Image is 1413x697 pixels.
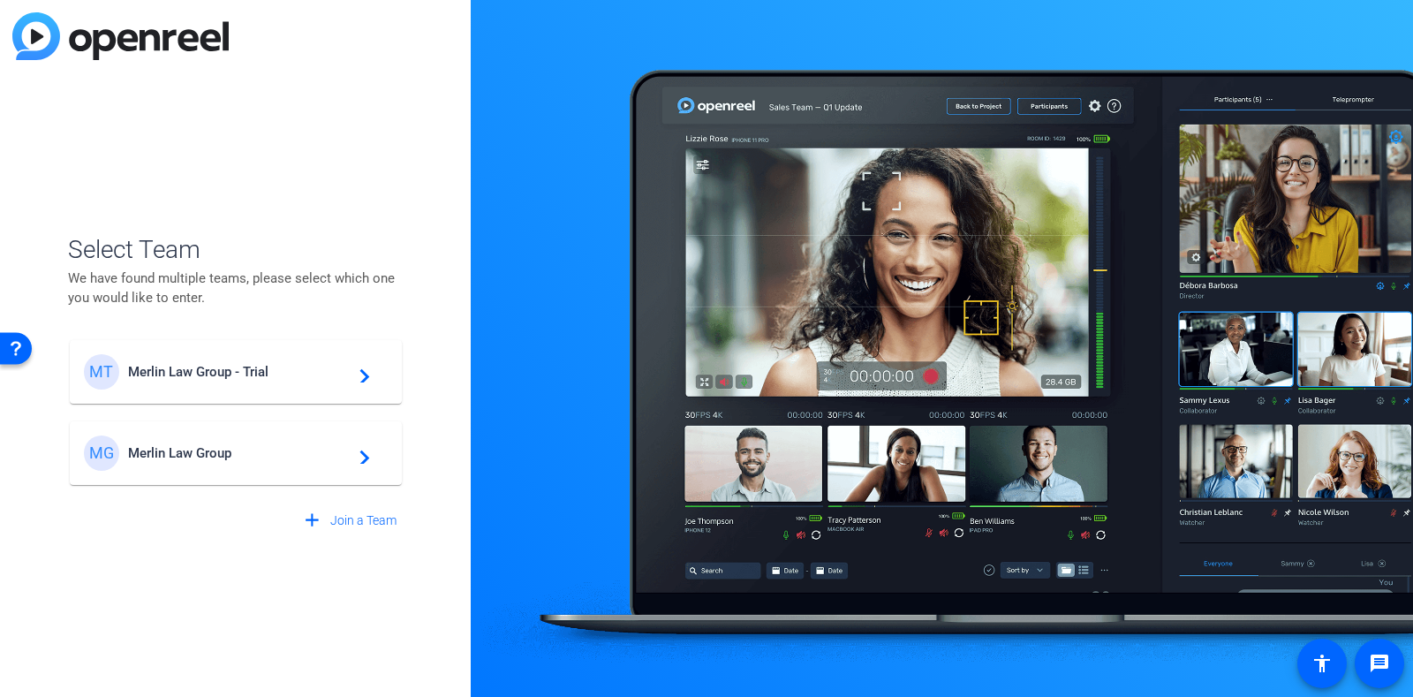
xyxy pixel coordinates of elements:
mat-icon: accessibility [1311,653,1333,674]
mat-icon: add [301,510,323,532]
span: Join a Team [330,511,397,530]
div: MG [84,436,119,471]
mat-icon: navigate_next [349,361,370,383]
mat-icon: navigate_next [349,443,370,464]
p: We have found multiple teams, please select which one you would like to enter. [68,269,404,307]
button: Join a Team [294,504,404,536]
span: Merlin Law Group [128,445,349,461]
div: MT [84,354,119,390]
span: Merlin Law Group - Trial [128,364,349,380]
img: blue-gradient.svg [12,12,229,60]
mat-icon: message [1369,653,1390,674]
span: Select Team [68,231,404,269]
